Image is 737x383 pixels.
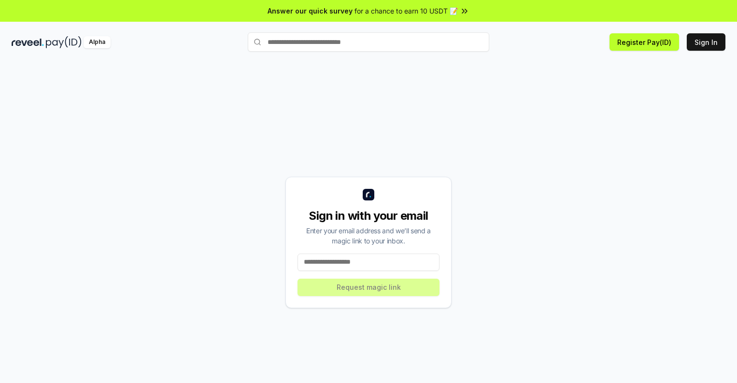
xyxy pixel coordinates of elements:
span: for a chance to earn 10 USDT 📝 [354,6,458,16]
div: Enter your email address and we’ll send a magic link to your inbox. [298,226,439,246]
img: pay_id [46,36,82,48]
button: Register Pay(ID) [609,33,679,51]
div: Alpha [84,36,111,48]
button: Sign In [687,33,725,51]
span: Answer our quick survey [268,6,353,16]
img: reveel_dark [12,36,44,48]
div: Sign in with your email [298,208,439,224]
img: logo_small [363,189,374,200]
